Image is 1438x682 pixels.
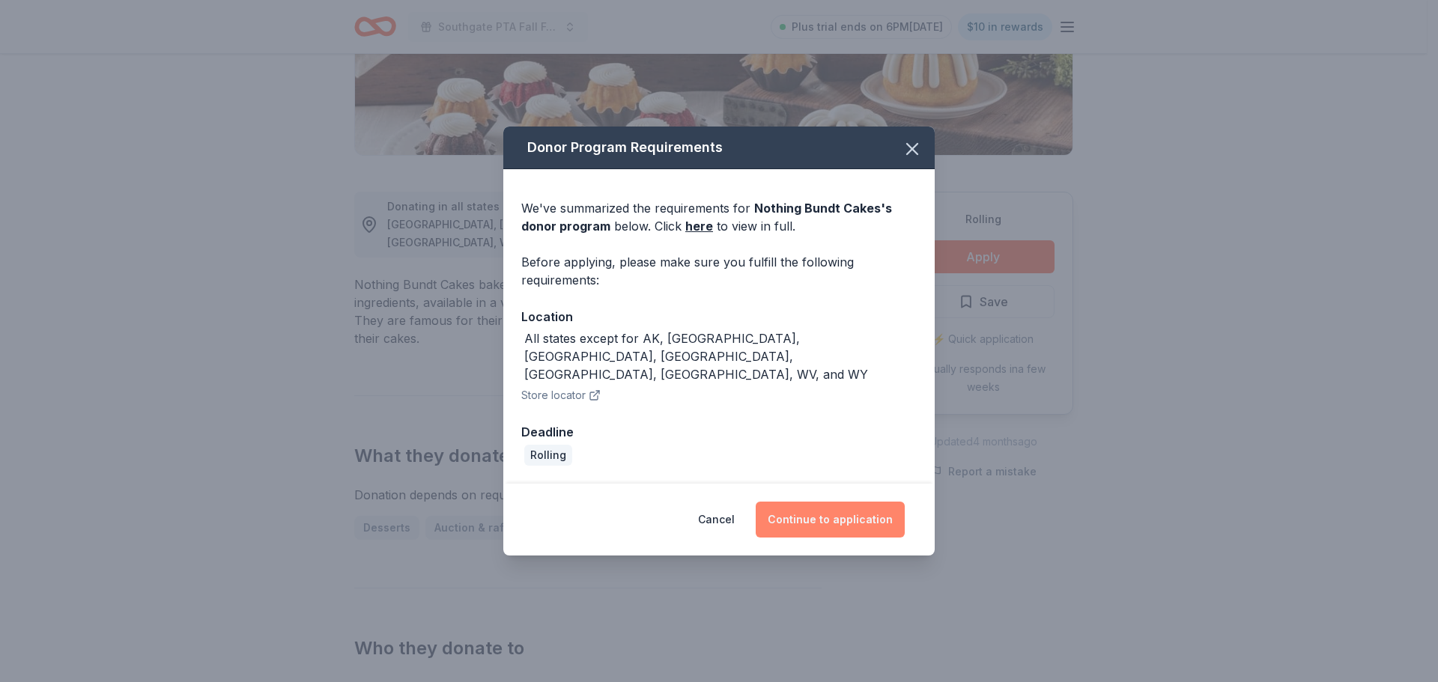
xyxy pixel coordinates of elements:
button: Continue to application [756,502,905,538]
div: We've summarized the requirements for below. Click to view in full. [521,199,917,235]
button: Cancel [698,502,735,538]
div: Deadline [521,422,917,442]
div: Donor Program Requirements [503,127,935,169]
div: All states except for AK, [GEOGRAPHIC_DATA], [GEOGRAPHIC_DATA], [GEOGRAPHIC_DATA], [GEOGRAPHIC_DA... [524,329,917,383]
div: Rolling [524,445,572,466]
div: Before applying, please make sure you fulfill the following requirements: [521,253,917,289]
div: Location [521,307,917,326]
a: here [685,217,713,235]
button: Store locator [521,386,601,404]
